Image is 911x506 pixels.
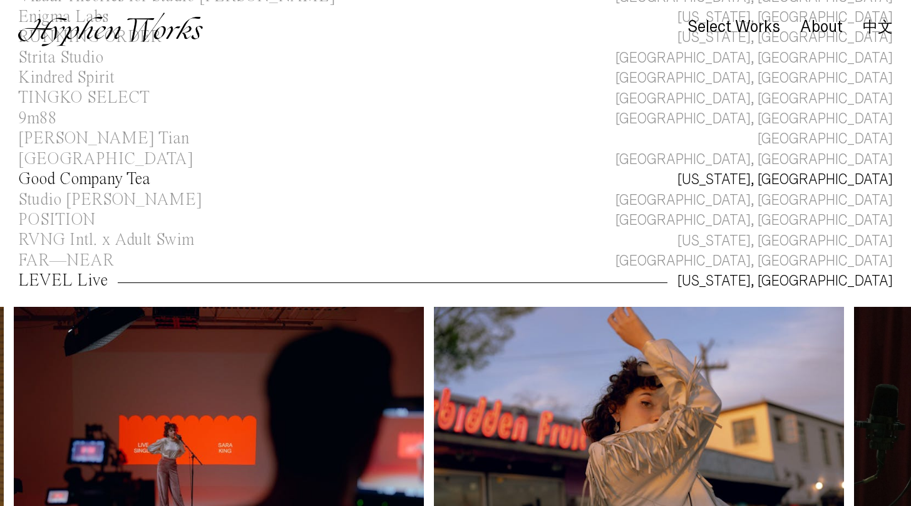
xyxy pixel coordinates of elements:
[615,251,893,271] div: [GEOGRAPHIC_DATA], [GEOGRAPHIC_DATA]
[615,210,893,230] div: [GEOGRAPHIC_DATA], [GEOGRAPHIC_DATA]
[687,21,780,34] a: Select Works
[615,190,893,210] div: [GEOGRAPHIC_DATA], [GEOGRAPHIC_DATA]
[18,272,108,289] div: LEVEL Live
[615,109,893,129] div: [GEOGRAPHIC_DATA], [GEOGRAPHIC_DATA]
[18,49,103,66] div: Strita Studio
[18,171,150,188] div: Good Company Tea
[800,18,843,36] div: About
[18,110,57,127] div: 9m88
[18,13,203,46] img: Hyphen Works
[18,252,114,269] div: FAR—NEAR
[677,170,893,190] div: [US_STATE], [GEOGRAPHIC_DATA]
[677,231,893,251] div: [US_STATE], [GEOGRAPHIC_DATA]
[615,89,893,109] div: [GEOGRAPHIC_DATA], [GEOGRAPHIC_DATA]
[863,20,893,34] a: 中文
[18,90,150,106] div: TINGKO SELECT
[615,150,893,170] div: [GEOGRAPHIC_DATA], [GEOGRAPHIC_DATA]
[615,68,893,88] div: [GEOGRAPHIC_DATA], [GEOGRAPHIC_DATA]
[677,271,893,291] div: [US_STATE], [GEOGRAPHIC_DATA]
[18,192,202,209] div: Studio [PERSON_NAME]
[687,18,780,36] div: Select Works
[758,129,893,149] div: [GEOGRAPHIC_DATA]
[18,130,189,147] div: [PERSON_NAME] Tian
[800,21,843,34] a: About
[18,212,95,229] div: POSITION
[18,232,194,249] div: RVNG Intl. x Adult Swim
[18,70,115,86] div: Kindred Spirit
[18,151,193,168] div: [GEOGRAPHIC_DATA]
